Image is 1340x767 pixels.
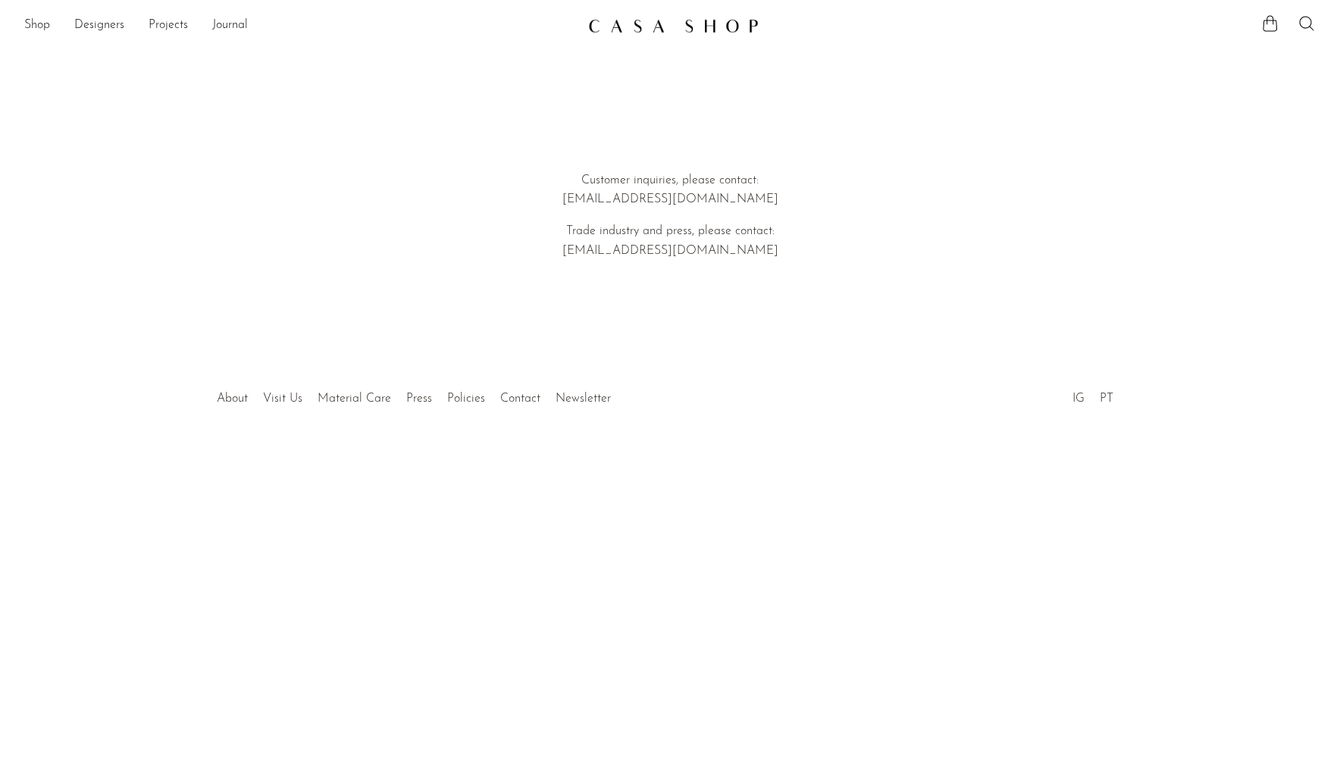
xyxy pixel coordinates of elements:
[217,393,248,405] a: About
[24,13,576,39] nav: Desktop navigation
[406,393,432,405] a: Press
[74,16,124,36] a: Designers
[263,393,302,405] a: Visit Us
[24,16,50,36] a: Shop
[1065,380,1121,409] ul: Social Medias
[209,380,618,409] ul: Quick links
[447,393,485,405] a: Policies
[1100,393,1113,405] a: PT
[453,171,887,210] p: Customer inquiries, please contact: [EMAIL_ADDRESS][DOMAIN_NAME]
[149,16,188,36] a: Projects
[1072,393,1085,405] a: IG
[453,222,887,261] p: Trade industry and press, please contact: [EMAIL_ADDRESS][DOMAIN_NAME]
[24,13,576,39] ul: NEW HEADER MENU
[212,16,248,36] a: Journal
[500,393,540,405] a: Contact
[318,393,391,405] a: Material Care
